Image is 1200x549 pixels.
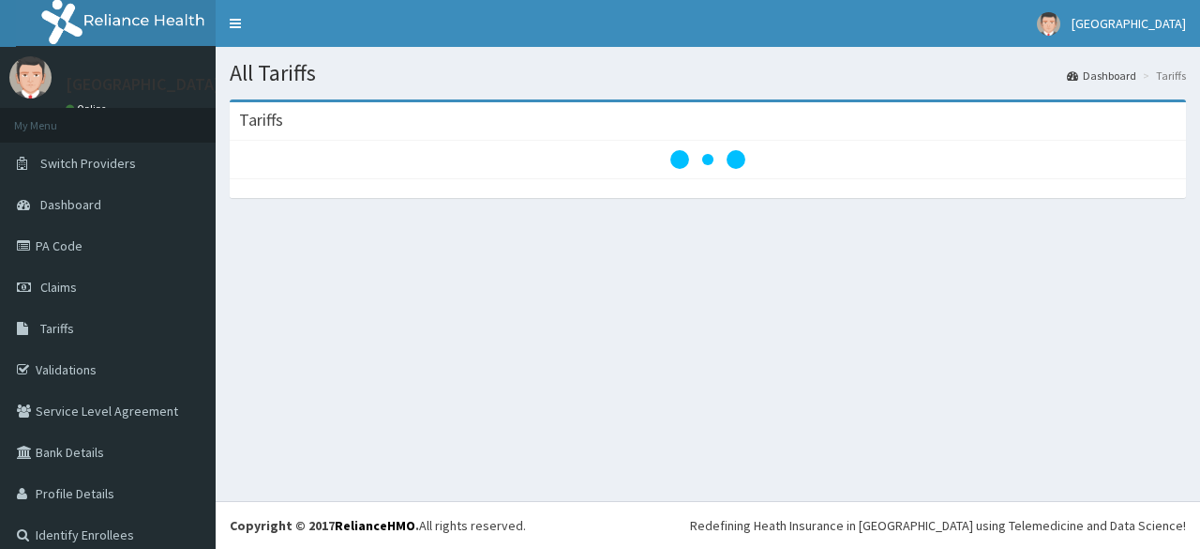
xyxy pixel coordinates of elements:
[690,516,1186,535] div: Redefining Heath Insurance in [GEOGRAPHIC_DATA] using Telemedicine and Data Science!
[230,61,1186,85] h1: All Tariffs
[66,102,111,115] a: Online
[40,279,77,296] span: Claims
[40,320,74,337] span: Tariffs
[230,517,419,534] strong: Copyright © 2017 .
[1037,12,1060,36] img: User Image
[1072,15,1186,32] span: [GEOGRAPHIC_DATA]
[239,112,283,129] h3: Tariffs
[335,517,415,534] a: RelianceHMO
[216,501,1200,549] footer: All rights reserved.
[1138,68,1186,84] li: Tariffs
[40,155,136,172] span: Switch Providers
[1067,68,1136,84] a: Dashboard
[66,76,220,93] p: [GEOGRAPHIC_DATA]
[40,196,101,213] span: Dashboard
[670,122,745,197] svg: audio-loading
[9,56,52,99] img: User Image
